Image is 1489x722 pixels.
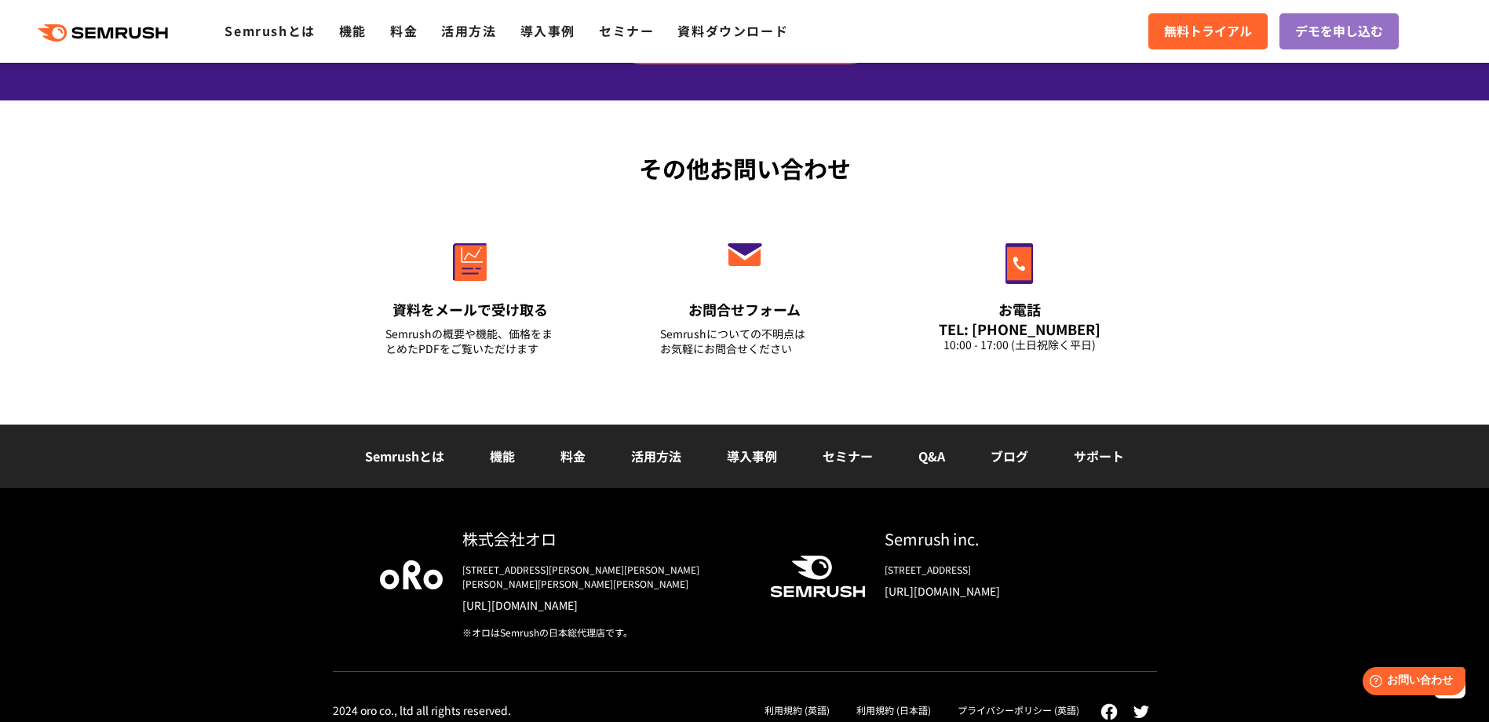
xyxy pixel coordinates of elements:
a: [URL][DOMAIN_NAME] [462,597,745,613]
a: セミナー [823,447,873,465]
div: Semrush inc. [885,527,1110,550]
a: 活用方法 [631,447,681,465]
a: 機能 [339,21,367,40]
a: セミナー [599,21,654,40]
div: [STREET_ADDRESS][PERSON_NAME][PERSON_NAME][PERSON_NAME][PERSON_NAME][PERSON_NAME] [462,563,745,591]
div: その他お問い合わせ [333,151,1157,186]
a: お問合せフォーム Semrushについての不明点はお気軽にお問合せください [627,210,863,376]
img: oro company [380,560,443,589]
div: 2024 oro co., ltd all rights reserved. [333,703,511,717]
a: 導入事例 [520,21,575,40]
a: デモを申し込む [1279,13,1399,49]
a: Q&A [918,447,945,465]
img: facebook [1100,703,1118,720]
a: 活用方法 [441,21,496,40]
div: Semrushの概要や機能、価格をまとめたPDFをご覧いただけます [385,326,555,356]
div: 10:00 - 17:00 (土日祝除く平日) [935,337,1104,352]
a: 料金 [390,21,418,40]
div: 株式会社オロ [462,527,745,550]
a: サポート [1074,447,1124,465]
div: ※オロはSemrushの日本総代理店です。 [462,625,745,640]
img: twitter [1133,706,1149,718]
div: [STREET_ADDRESS] [885,563,1110,577]
span: 無料トライアル [1164,21,1252,42]
div: 資料をメールで受け取る [385,300,555,319]
div: お電話 [935,300,1104,319]
a: 無料トライアル [1148,13,1268,49]
a: ブログ [991,447,1028,465]
a: 資料をメールで受け取る Semrushの概要や機能、価格をまとめたPDFをご覧いただけます [352,210,588,376]
a: 利用規約 (英語) [765,703,830,717]
div: お問合せフォーム [660,300,830,319]
a: [URL][DOMAIN_NAME] [885,583,1110,599]
div: TEL: [PHONE_NUMBER] [935,320,1104,337]
a: 料金 [560,447,586,465]
a: Semrushとは [365,447,444,465]
iframe: Help widget launcher [1349,661,1472,705]
div: Semrushについての不明点は お気軽にお問合せください [660,326,830,356]
a: 利用規約 (日本語) [856,703,931,717]
a: Semrushとは [224,21,315,40]
a: 資料ダウンロード [677,21,788,40]
a: プライバシーポリシー (英語) [958,703,1079,717]
span: デモを申し込む [1295,21,1383,42]
a: 機能 [490,447,515,465]
a: 導入事例 [727,447,777,465]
